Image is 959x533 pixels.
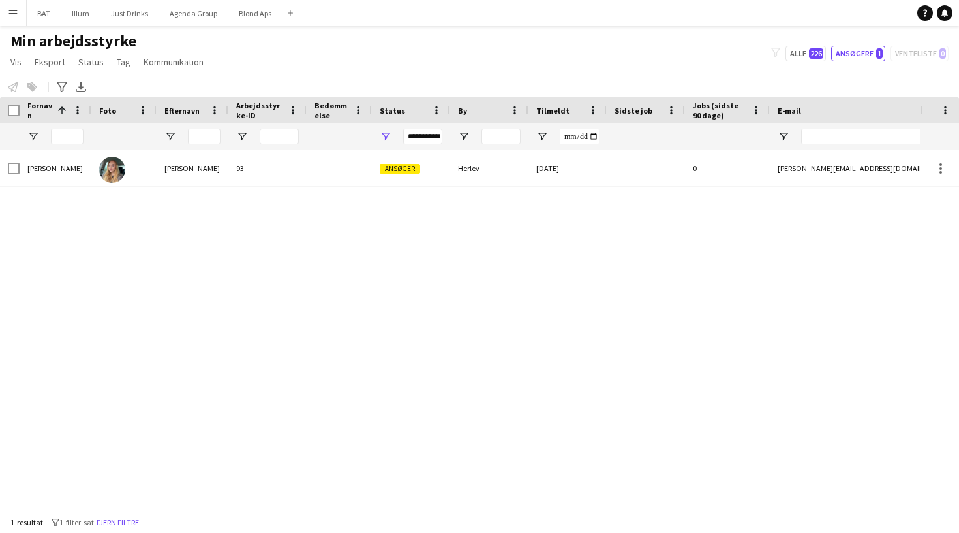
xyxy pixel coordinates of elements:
[380,106,405,116] span: Status
[785,46,826,61] button: Alle226
[159,1,228,26] button: Agenda Group
[685,150,770,186] div: 0
[157,150,228,186] div: [PERSON_NAME]
[100,1,159,26] button: Just Drinks
[54,79,70,95] app-action-btn: Avancerede filtre
[536,106,570,116] span: Tilmeldt
[314,101,348,120] span: Bedømmelse
[20,150,91,186] div: [PERSON_NAME]
[144,56,204,68] span: Kommunikation
[99,106,116,116] span: Foto
[228,150,307,186] div: 93
[615,106,652,116] span: Sidste job
[458,106,467,116] span: By
[260,129,299,144] input: Arbejdsstyrke-ID Filter Input
[458,131,470,142] button: Åbn Filtermenu
[117,56,130,68] span: Tag
[831,46,885,61] button: Ansøgere1
[380,131,391,142] button: Åbn Filtermenu
[5,54,27,71] a: Vis
[73,79,89,95] app-action-btn: Eksporter XLSX
[778,131,789,142] button: Åbn Filtermenu
[380,164,420,174] span: Ansøger
[481,129,521,144] input: By Filter Input
[73,54,109,71] a: Status
[809,48,823,59] span: 226
[164,106,200,116] span: Efternavn
[94,515,142,530] button: Fjern filtre
[35,56,65,68] span: Eksport
[236,101,283,120] span: Arbejdsstyrke-ID
[59,517,94,527] span: 1 filter sat
[138,54,209,71] a: Kommunikation
[778,106,801,116] span: E-mail
[528,150,607,186] div: [DATE]
[10,56,22,68] span: Vis
[876,48,883,59] span: 1
[29,54,70,71] a: Eksport
[112,54,136,71] a: Tag
[536,131,548,142] button: Åbn Filtermenu
[560,129,599,144] input: Tilmeldt Filter Input
[10,31,136,51] span: Min arbejdsstyrke
[27,1,61,26] button: BAT
[78,56,104,68] span: Status
[51,129,84,144] input: Fornavn Filter Input
[27,101,52,120] span: Fornavn
[236,131,248,142] button: Åbn Filtermenu
[61,1,100,26] button: Illum
[228,1,282,26] button: Blond Aps
[693,101,746,120] span: Jobs (sidste 90 dage)
[450,150,528,186] div: Herlev
[27,131,39,142] button: Åbn Filtermenu
[164,131,176,142] button: Åbn Filtermenu
[188,129,221,144] input: Efternavn Filter Input
[99,157,125,183] img: Natasha Jensen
